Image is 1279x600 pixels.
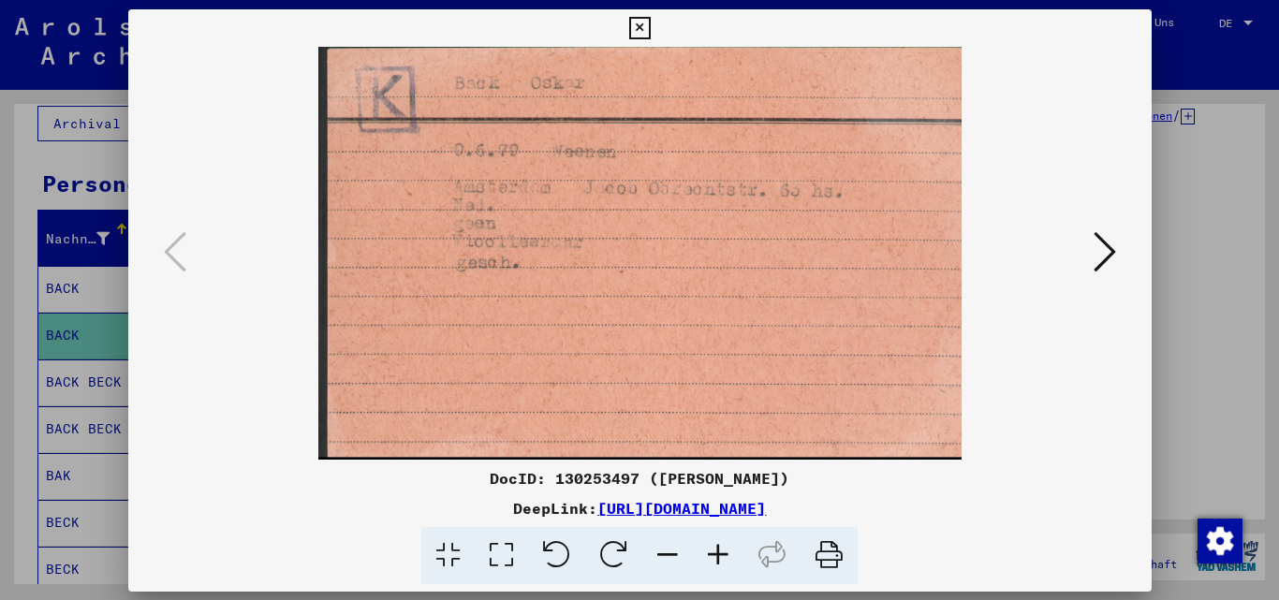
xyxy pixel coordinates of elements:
img: 001.jpg [192,47,1088,460]
div: Zustimmung ändern [1197,518,1242,563]
a: [URL][DOMAIN_NAME] [597,499,766,518]
div: DeepLink: [128,497,1152,520]
div: DocID: 130253497 ([PERSON_NAME]) [128,467,1152,490]
img: Zustimmung ändern [1198,519,1242,563]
